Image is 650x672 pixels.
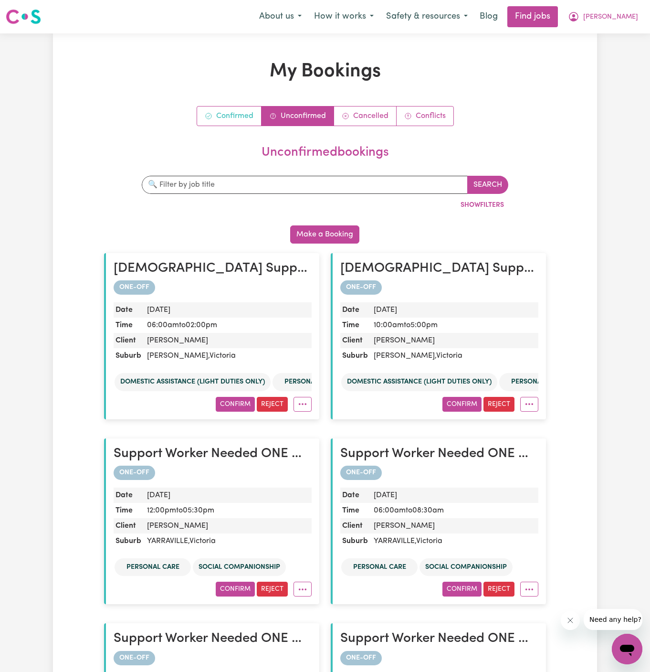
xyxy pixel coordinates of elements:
div: one-off booking [114,651,312,665]
span: ONE-OFF [114,280,155,295]
button: Confirm booking [216,397,255,412]
a: Conflict bookings [397,107,453,126]
button: More options [294,582,312,597]
dt: Date [340,488,370,503]
button: How it works [308,7,380,27]
span: ONE-OFF [340,280,382,295]
button: Confirm booking [442,397,482,412]
span: ONE-OFF [114,466,155,480]
button: Reject booking [257,397,288,412]
li: Personal care [273,373,349,391]
img: Careseekers logo [6,8,41,25]
dt: Client [340,333,370,348]
dd: [DATE] [143,302,312,318]
div: one-off booking [340,466,538,480]
span: [PERSON_NAME] [583,12,638,22]
dt: Suburb [114,348,143,363]
div: one-off booking [114,466,312,480]
span: Show [461,202,480,209]
dt: Client [114,518,143,533]
div: one-off booking [114,280,312,295]
li: Personal care [499,373,576,391]
button: Confirm booking [216,582,255,597]
button: More options [520,397,538,412]
iframe: Button to launch messaging window [612,634,642,664]
a: Blog [474,6,503,27]
a: Cancelled bookings [334,107,397,126]
h2: unconfirmed bookings [108,145,542,160]
dt: Date [340,302,370,318]
dd: YARRAVILLE , Victoria [370,533,538,549]
a: Careseekers logo [6,6,41,28]
a: Confirmed bookings [197,107,262,126]
h2: Female Support Worker Needed ONE OFF 15/10 Tuesday In Cobblebank, VIC [340,261,538,277]
dd: 06:00am to 08:30am [370,503,538,518]
iframe: Close message [561,611,580,630]
dt: Suburb [340,348,370,363]
dt: Client [340,518,370,533]
h2: Support Worker Needed ONE OFF on Friday to Sunday In Yarraville, VIC [340,631,538,647]
li: Domestic assistance (light duties only) [115,373,271,391]
dt: Date [114,302,143,318]
button: Confirm booking [442,582,482,597]
button: Safety & resources [380,7,474,27]
li: Personal care [341,558,418,576]
span: ONE-OFF [340,651,382,665]
button: Make a Booking [290,225,359,244]
dd: 10:00am to 5:00pm [370,318,538,333]
button: ShowFilters [456,198,508,213]
h2: Support Worker Needed ONE OFF on Friday to Sunday In Yarraville, VIC [114,446,312,462]
button: Reject booking [483,582,514,597]
dd: [DATE] [143,488,312,503]
button: More options [520,582,538,597]
button: Reject booking [257,582,288,597]
dd: [DATE] [370,488,538,503]
h2: Support Worker Needed ONE OFF on Friday to Sunday In Yarraville, VIC [114,631,312,647]
h2: Female Support Worker Needed ONE OFF 15/10 Tuesday In Cobblebank, VIC [114,261,312,277]
a: Find jobs [507,6,558,27]
dd: YARRAVILLE , Victoria [143,533,312,549]
dt: Time [114,318,143,333]
dd: [PERSON_NAME] [370,518,538,533]
button: More options [294,397,312,412]
dt: Client [114,333,143,348]
li: Social companionship [419,558,513,576]
input: 🔍 Filter by job title [142,176,468,194]
span: ONE-OFF [114,651,155,665]
div: one-off booking [340,280,538,295]
dd: [PERSON_NAME] , Victoria [143,348,312,363]
dt: Time [340,318,370,333]
dd: [PERSON_NAME] [143,333,312,348]
dt: Suburb [340,533,370,549]
dt: Time [340,503,370,518]
dd: 12:00pm to 05:30pm [143,503,312,518]
li: Domestic assistance (light duties only) [341,373,497,391]
dd: [DATE] [370,302,538,318]
dd: [PERSON_NAME] [370,333,538,348]
a: Unconfirmed bookings [262,107,334,126]
button: My Account [562,7,644,27]
dt: Date [114,488,143,503]
button: Search [467,176,508,194]
dt: Suburb [114,533,143,549]
dd: [PERSON_NAME] [143,518,312,533]
dd: 06:00am to 02:00pm [143,318,312,333]
button: About us [253,7,308,27]
h1: My Bookings [104,60,546,83]
li: Personal care [115,558,191,576]
iframe: Message from company [584,609,642,630]
div: one-off booking [340,651,538,665]
span: ONE-OFF [340,466,382,480]
button: Reject booking [483,397,514,412]
li: Social companionship [193,558,286,576]
dt: Time [114,503,143,518]
h2: Support Worker Needed ONE OFF on Friday to Sunday In Yarraville, VIC [340,446,538,462]
dd: [PERSON_NAME] , Victoria [370,348,538,363]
